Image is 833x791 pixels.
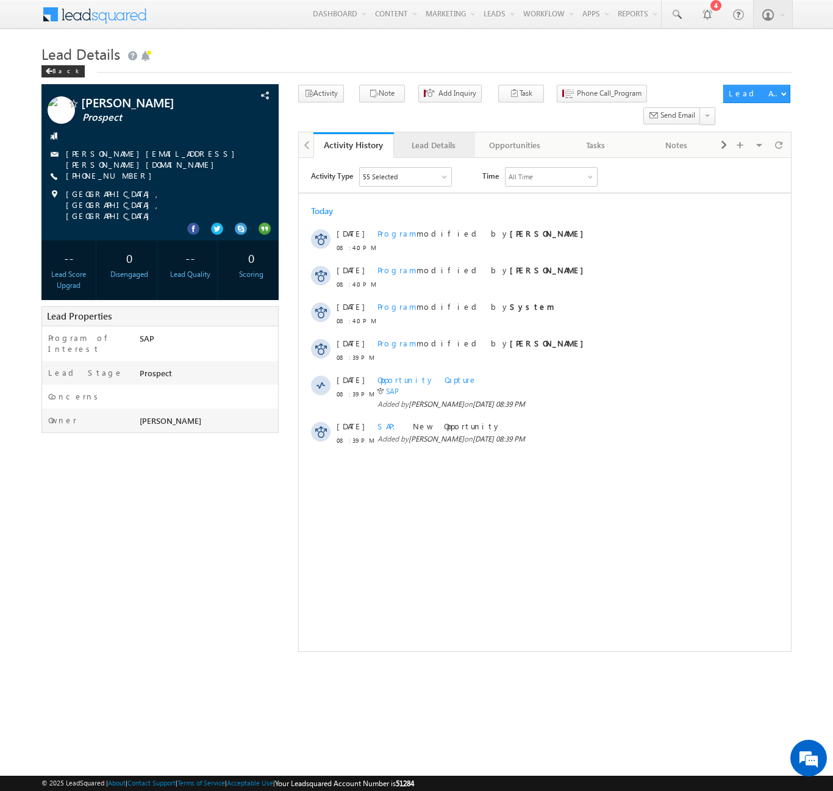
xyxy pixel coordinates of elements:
[38,121,74,132] span: 08:40 PM
[166,269,215,280] div: Lead Quality
[38,84,74,95] span: 08:40 PM
[48,332,127,354] label: Program of Interest
[41,65,85,77] div: Back
[38,231,74,242] span: 08:39 PM
[140,415,201,426] span: [PERSON_NAME]
[66,148,241,170] a: [PERSON_NAME][EMAIL_ADDRESS][PERSON_NAME][DOMAIN_NAME]
[79,107,118,117] span: Program
[79,180,118,190] span: Program
[38,194,74,205] span: 08:39 PM
[359,85,405,102] button: Note
[418,85,482,102] button: Add Inquiry
[87,229,100,238] a: SAP
[79,217,179,227] span: Opportunity Capture
[723,85,790,103] button: Lead Actions
[12,48,52,59] div: Today
[660,110,695,121] span: Send Email
[127,779,176,787] a: Contact Support
[48,415,77,426] label: Owner
[41,65,91,75] a: Back
[79,241,438,252] span: Added by on
[643,107,701,125] button: Send Email
[475,132,556,158] a: Opportunities
[646,138,706,152] div: Notes
[137,367,278,384] div: Prospect
[166,246,215,269] div: --
[557,85,647,102] button: Phone Call_Program
[394,132,474,158] a: Lead Details
[108,779,126,787] a: About
[438,88,476,99] span: Add Inquiry
[110,276,165,285] span: [PERSON_NAME]
[38,263,65,274] span: [DATE]
[227,779,273,787] a: Acceptable Use
[79,70,291,81] span: modified by
[81,96,227,109] span: [PERSON_NAME]
[82,112,229,124] span: Prospect
[38,70,65,81] span: [DATE]
[177,779,225,787] a: Terms of Service
[105,246,154,269] div: 0
[48,367,123,378] label: Lead Stage
[577,88,642,99] span: Phone Call_Program
[396,779,414,788] span: 51284
[110,242,165,251] span: [PERSON_NAME]
[556,132,636,158] a: Tasks
[79,143,256,154] span: modified by
[184,9,200,27] span: Time
[38,180,65,191] span: [DATE]
[38,107,65,118] span: [DATE]
[323,139,385,151] div: Activity History
[79,107,291,118] span: modified by
[38,157,74,168] span: 08:40 PM
[485,138,545,152] div: Opportunities
[565,138,625,152] div: Tasks
[211,70,291,81] strong: [PERSON_NAME]
[48,96,75,128] img: Profile photo
[275,779,414,788] span: Your Leadsquared Account Number is
[105,269,154,280] div: Disengaged
[211,180,291,190] strong: [PERSON_NAME]
[66,188,257,221] span: [GEOGRAPHIC_DATA], [GEOGRAPHIC_DATA], [GEOGRAPHIC_DATA]
[211,107,291,117] strong: [PERSON_NAME]
[313,132,394,158] a: Activity History
[41,44,120,63] span: Lead Details
[38,277,74,288] span: 08:39 PM
[227,269,275,280] div: Scoring
[45,269,93,291] div: Lead Score Upgrad
[211,143,256,154] strong: System
[404,138,463,152] div: Lead Details
[174,242,226,251] span: [DATE] 08:39 PM
[79,276,438,287] span: Added by on
[79,143,118,154] span: Program
[729,88,781,99] div: Lead Actions
[66,170,158,182] span: [PHONE_NUMBER]
[38,217,65,227] span: [DATE]
[174,276,226,285] span: [DATE] 08:39 PM
[636,132,717,158] a: Notes
[298,85,344,102] button: Activity
[114,263,202,273] span: New Opportunity
[48,391,102,402] label: Concerns
[47,310,112,322] span: Lead Properties
[61,10,152,28] div: Sales Activity,Program,Email Bounced,Email Link Clicked,Email Marked Spam & 50 more..
[38,143,65,154] span: [DATE]
[79,180,291,191] span: modified by
[45,246,93,269] div: --
[79,70,118,81] span: Program
[137,332,278,349] div: SAP
[498,85,544,102] button: Task
[227,246,275,269] div: 0
[79,263,104,273] span: SAP
[41,778,414,789] span: © 2025 LeadSquared | | | | |
[210,13,234,24] div: All Time
[64,13,99,24] div: 55 Selected
[12,9,54,27] span: Activity Type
